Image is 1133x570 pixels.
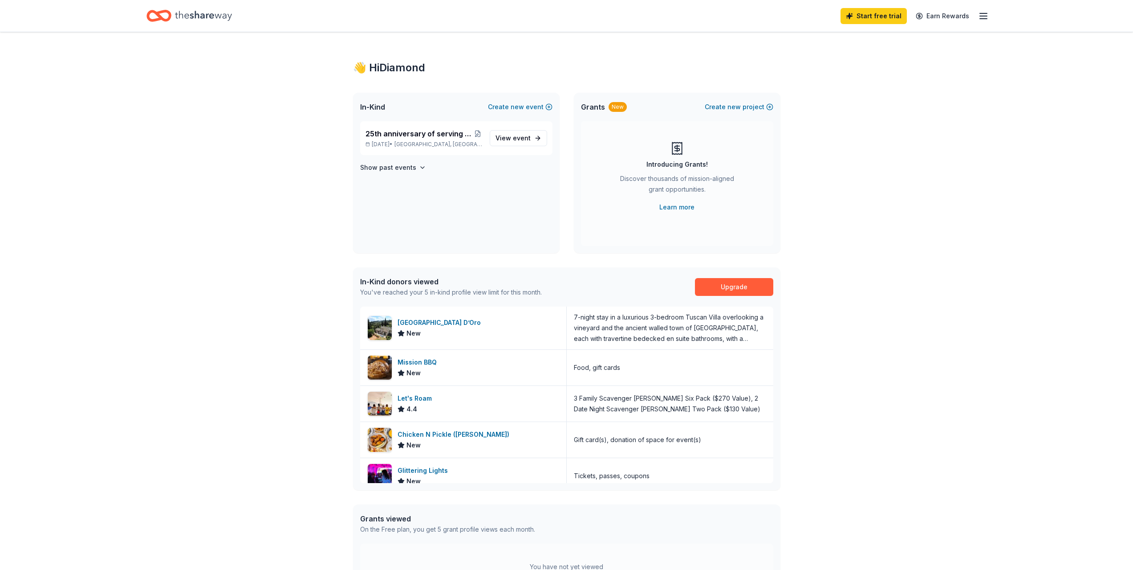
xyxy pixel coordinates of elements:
div: 👋 Hi Diamond [353,61,780,75]
div: New [609,102,627,112]
a: Home [146,5,232,26]
img: Image for Chicken N Pickle (Henderson) [368,428,392,452]
span: 4.4 [406,404,417,414]
span: In-Kind [360,102,385,112]
button: Createnewproject [705,102,773,112]
a: Learn more [659,202,694,213]
span: [GEOGRAPHIC_DATA], [GEOGRAPHIC_DATA] [394,141,482,148]
button: Createnewevent [488,102,552,112]
div: In-Kind donors viewed [360,276,542,287]
p: [DATE] • [365,141,483,148]
a: Earn Rewards [910,8,975,24]
span: 25th anniversary of serving older adults in our community [365,128,473,139]
img: Image for Villa Sogni D’Oro [368,316,392,340]
img: Image for Glittering Lights [368,464,392,488]
div: 7-night stay in a luxurious 3-bedroom Tuscan Villa overlooking a vineyard and the ancient walled ... [574,312,766,344]
div: Chicken N Pickle ([PERSON_NAME]) [398,429,513,440]
div: Tickets, passes, coupons [574,471,650,481]
span: New [406,368,421,378]
div: Food, gift cards [574,362,620,373]
a: View event [490,130,547,146]
span: Grants [581,102,605,112]
a: Upgrade [695,278,773,296]
div: On the Free plan, you get 5 grant profile views each month. [360,524,535,535]
img: Image for Let's Roam [368,392,392,416]
div: [GEOGRAPHIC_DATA] D’Oro [398,317,484,328]
h4: Show past events [360,162,416,173]
span: new [727,102,741,112]
div: Introducing Grants! [646,159,708,170]
img: Image for Mission BBQ [368,356,392,380]
button: Show past events [360,162,426,173]
div: Mission BBQ [398,357,440,368]
span: New [406,440,421,451]
span: View [495,133,531,144]
span: event [513,134,531,142]
div: Grants viewed [360,513,535,524]
div: Discover thousands of mission-aligned grant opportunities. [617,173,738,198]
div: You've reached your 5 in-kind profile view limit for this month. [360,287,542,298]
div: Glittering Lights [398,465,451,476]
div: Gift card(s), donation of space for event(s) [574,435,701,445]
div: 3 Family Scavenger [PERSON_NAME] Six Pack ($270 Value), 2 Date Night Scavenger [PERSON_NAME] Two ... [574,393,766,414]
span: New [406,476,421,487]
div: Let's Roam [398,393,435,404]
a: Start free trial [841,8,907,24]
span: New [406,328,421,339]
span: new [511,102,524,112]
